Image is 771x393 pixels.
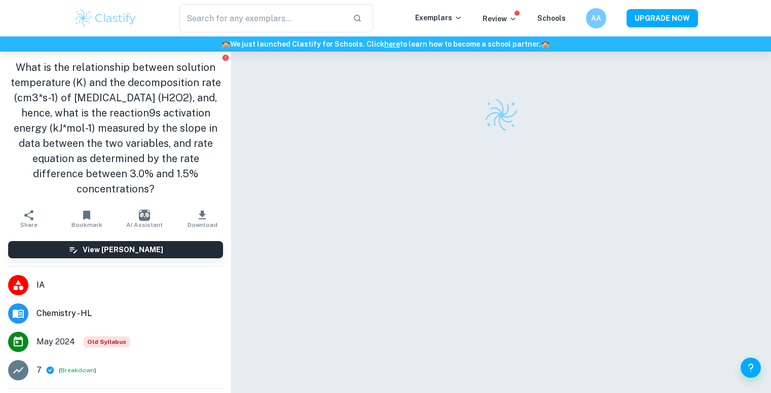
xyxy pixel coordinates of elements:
span: Download [188,221,217,228]
p: Review [483,13,517,24]
button: Download [173,205,231,233]
span: IA [36,279,223,291]
span: Bookmark [71,221,102,228]
button: View [PERSON_NAME] [8,241,223,258]
button: Breakdown [61,366,94,375]
span: ( ) [59,366,96,375]
p: 7 [36,364,42,376]
span: 🏫 [222,40,230,48]
a: here [384,40,400,48]
span: Old Syllabus [83,336,130,347]
button: Help and Feedback [741,358,761,378]
input: Search for any exemplars... [179,4,345,32]
span: Share [20,221,38,228]
p: Exemplars [415,12,462,23]
h1: What is the relationship between solution temperature (K) and the decomposition rate (cm3*s-1) of... [8,60,223,196]
h6: We just launched Clastify for Schools. Click to learn how to become a school partner. [2,38,769,50]
button: AI Assistant [116,205,173,233]
div: Starting from the May 2025 session, the Chemistry IA requirements have changed. It's OK to refer ... [83,336,130,347]
span: 🏫 [541,40,549,48]
a: Schools [537,14,566,22]
span: AI Assistant [126,221,163,228]
h6: AA [590,13,602,24]
button: Bookmark [58,205,116,233]
img: Clastify logo [484,97,519,133]
img: Clastify logo [74,8,138,28]
span: Chemistry - HL [36,307,223,320]
button: Report issue [222,54,229,61]
span: May 2024 [36,336,75,348]
h6: View [PERSON_NAME] [83,244,163,255]
img: AI Assistant [139,210,150,221]
button: AA [586,8,606,28]
button: UPGRADE NOW [627,9,698,27]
